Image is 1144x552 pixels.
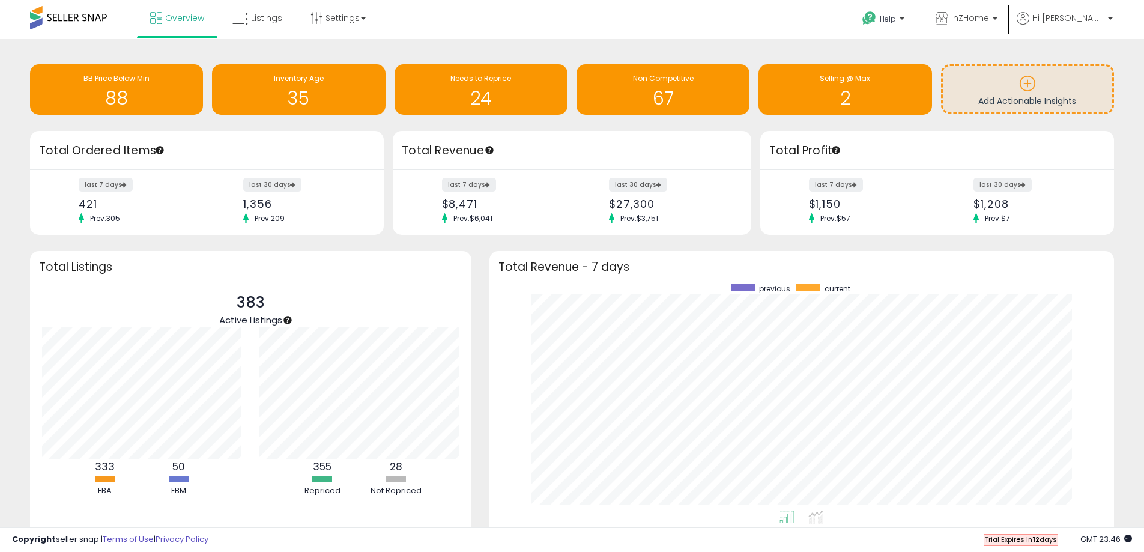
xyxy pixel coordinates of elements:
h1: 2 [764,88,925,108]
span: Hi [PERSON_NAME] [1032,12,1104,24]
span: Prev: $57 [814,213,856,223]
a: BB Price Below Min 88 [30,64,203,115]
b: 28 [390,459,402,474]
b: 50 [172,459,185,474]
h3: Total Revenue - 7 days [498,262,1105,271]
h1: 35 [218,88,379,108]
label: last 7 days [79,178,133,192]
a: Inventory Age 35 [212,64,385,115]
label: last 30 days [243,178,301,192]
span: Prev: $3,751 [614,213,664,223]
span: Help [880,14,896,24]
label: last 7 days [442,178,496,192]
div: Repriced [286,485,359,497]
a: Hi [PERSON_NAME] [1017,12,1113,39]
span: Trial Expires in days [985,535,1057,544]
div: Tooltip anchor [831,145,841,156]
span: Add Actionable Insights [978,95,1076,107]
b: 355 [313,459,331,474]
h1: 24 [401,88,561,108]
div: seller snap | | [12,534,208,545]
div: Tooltip anchor [484,145,495,156]
div: FBA [69,485,141,497]
span: Listings [251,12,282,24]
a: Help [853,2,916,39]
div: $27,300 [609,198,730,210]
div: Tooltip anchor [154,145,165,156]
div: 1,356 [243,198,363,210]
a: Add Actionable Insights [943,66,1112,112]
span: Needs to Reprice [450,73,511,83]
h3: Total Listings [39,262,462,271]
i: Get Help [862,11,877,26]
a: Privacy Policy [156,533,208,545]
b: 333 [95,459,115,474]
span: Prev: 305 [84,213,126,223]
span: Prev: 209 [249,213,291,223]
div: $1,150 [809,198,928,210]
label: last 30 days [973,178,1032,192]
span: Non Competitive [633,73,694,83]
span: Selling @ Max [820,73,870,83]
span: Inventory Age [274,73,324,83]
span: 2025-08-10 23:46 GMT [1080,533,1132,545]
span: Prev: $7 [979,213,1016,223]
div: $1,208 [973,198,1093,210]
div: Not Repriced [360,485,432,497]
h3: Total Ordered Items [39,142,375,159]
h3: Total Revenue [402,142,742,159]
h1: 67 [583,88,743,108]
span: current [825,284,850,294]
span: Overview [165,12,204,24]
span: Active Listings [219,314,282,326]
label: last 7 days [809,178,863,192]
h3: Total Profit [769,142,1105,159]
span: InZHome [951,12,989,24]
strong: Copyright [12,533,56,545]
a: Non Competitive 67 [577,64,749,115]
a: Selling @ Max 2 [758,64,931,115]
label: last 30 days [609,178,667,192]
span: previous [759,284,790,294]
a: Needs to Reprice 24 [395,64,567,115]
b: 12 [1032,535,1040,544]
div: FBM [143,485,215,497]
div: 421 [79,198,198,210]
div: Tooltip anchor [282,315,293,326]
div: $8,471 [442,198,563,210]
h1: 88 [36,88,197,108]
p: 383 [219,291,282,314]
span: Prev: $6,041 [447,213,498,223]
span: BB Price Below Min [83,73,150,83]
a: Terms of Use [103,533,154,545]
